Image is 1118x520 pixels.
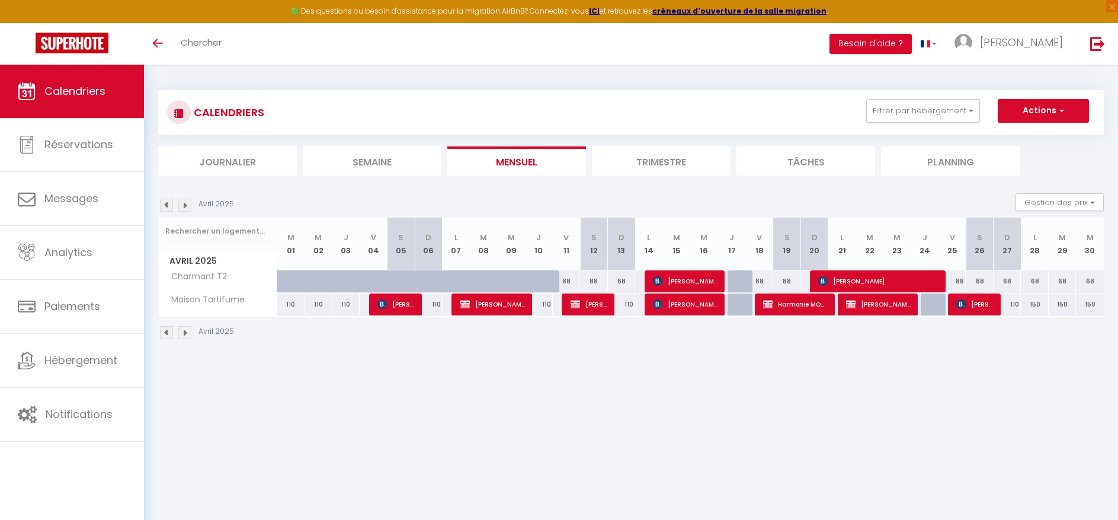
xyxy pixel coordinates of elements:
[966,270,994,292] div: 88
[165,221,270,242] input: Rechercher un logement...
[773,218,801,270] th: 19
[580,270,608,292] div: 88
[1090,36,1105,51] img: logout
[198,326,234,337] p: Avril 2025
[1021,270,1049,292] div: 68
[938,218,966,270] th: 25
[866,232,873,243] abbr: M
[480,232,487,243] abbr: M
[977,232,982,243] abbr: S
[498,218,526,270] th: 09
[36,33,108,53] img: Super Booking
[398,232,403,243] abbr: S
[673,232,680,243] abbr: M
[856,218,883,270] th: 22
[161,294,248,307] span: Maison Tartifume
[425,232,431,243] abbr: D
[1049,294,1077,315] div: 150
[950,232,955,243] abbr: V
[460,293,526,315] span: [PERSON_NAME]
[415,218,443,270] th: 06
[525,218,553,270] th: 10
[729,232,734,243] abbr: J
[305,218,332,270] th: 02
[828,218,856,270] th: 21
[1049,270,1077,292] div: 68
[158,146,297,176] li: Journalier
[553,270,581,292] div: 88
[653,270,718,292] span: [PERSON_NAME]
[619,232,624,243] abbr: D
[956,293,994,315] span: [PERSON_NAME]
[718,218,746,270] th: 17
[447,146,586,176] li: Mensuel
[191,99,264,126] h3: CALENDRIERS
[1076,294,1104,315] div: 150
[571,293,608,315] span: [PERSON_NAME]
[277,294,305,315] div: 110
[563,232,569,243] abbr: V
[690,218,718,270] th: 16
[763,293,828,315] span: Harmonie MONJEAUD
[608,218,636,270] th: 13
[980,35,1063,50] span: [PERSON_NAME]
[653,293,718,315] span: [PERSON_NAME]
[1059,232,1066,243] abbr: M
[745,218,773,270] th: 18
[736,146,875,176] li: Tâches
[415,294,443,315] div: 110
[800,218,828,270] th: 20
[998,99,1089,123] button: Actions
[377,293,415,315] span: [PERSON_NAME]
[536,232,541,243] abbr: J
[305,294,332,315] div: 110
[700,232,707,243] abbr: M
[525,294,553,315] div: 110
[303,146,441,176] li: Semaine
[332,294,360,315] div: 110
[608,270,636,292] div: 68
[1016,193,1104,211] button: Gestion des prix
[829,34,912,54] button: Besoin d'aide ?
[966,218,994,270] th: 26
[44,137,113,152] span: Réservations
[159,253,277,270] span: Avril 2025
[454,232,458,243] abbr: L
[812,232,818,243] abbr: D
[443,218,470,270] th: 07
[994,270,1021,292] div: 68
[745,270,773,292] div: 88
[954,34,972,52] img: ...
[840,232,844,243] abbr: L
[922,232,927,243] abbr: J
[757,232,762,243] abbr: V
[1049,218,1077,270] th: 29
[315,232,322,243] abbr: M
[784,232,790,243] abbr: S
[846,293,911,315] span: [PERSON_NAME]
[46,407,113,422] span: Notifications
[1021,294,1049,315] div: 150
[508,232,515,243] abbr: M
[881,146,1020,176] li: Planning
[161,270,230,283] span: Charmant T2
[883,218,911,270] th: 23
[1021,218,1049,270] th: 28
[580,218,608,270] th: 12
[172,23,230,65] a: Chercher
[371,232,376,243] abbr: V
[663,218,691,270] th: 15
[818,270,939,292] span: [PERSON_NAME]
[360,218,387,270] th: 04
[994,294,1021,315] div: 110
[1033,232,1037,243] abbr: L
[647,232,651,243] abbr: L
[893,232,901,243] abbr: M
[591,232,597,243] abbr: S
[44,191,98,206] span: Messages
[470,218,498,270] th: 08
[994,218,1021,270] th: 27
[1087,232,1094,243] abbr: M
[287,232,294,243] abbr: M
[911,218,938,270] th: 24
